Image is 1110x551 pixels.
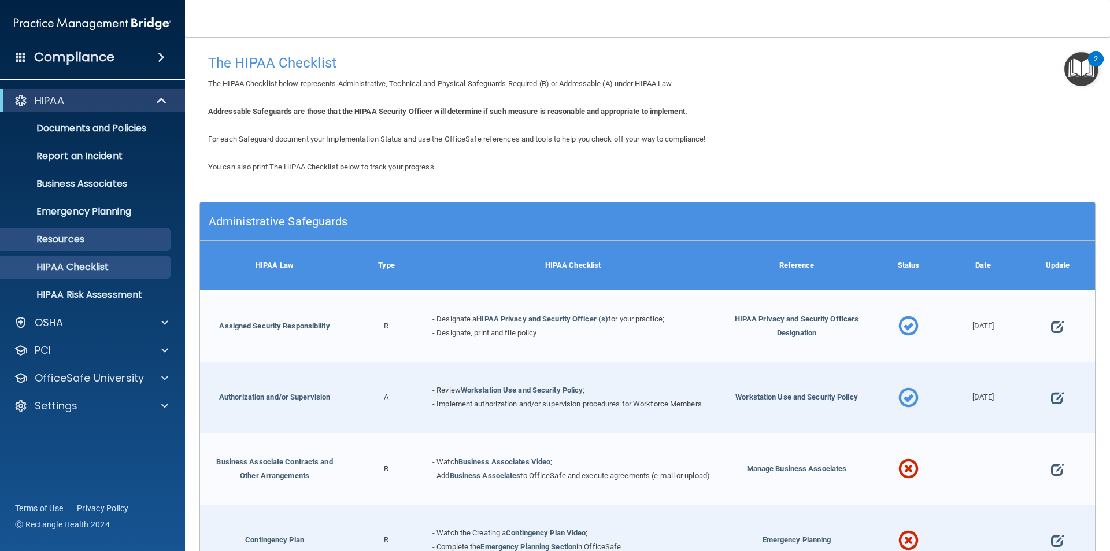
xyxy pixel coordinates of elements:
[349,290,424,362] div: R
[458,457,551,466] a: Business Associates Video
[35,316,64,330] p: OSHA
[349,433,424,505] div: R
[245,535,304,544] a: Contingency Plan
[35,343,51,357] p: PCI
[216,457,332,480] a: Business Associate Contracts and Other Arrangements
[208,56,1087,71] h4: The HIPAA Checklist
[476,315,608,323] a: HIPAA Privacy and Security Officer (s)
[35,94,64,108] p: HIPAA
[583,386,584,394] span: ;
[14,94,168,108] a: HIPAA
[763,535,831,544] span: Emergency Planning
[432,328,536,337] span: - Designate, print and file policy
[219,321,330,330] a: Assigned Security Responsibility
[8,206,165,217] p: Emergency Planning
[209,215,863,228] h5: Administrative Safeguards
[8,150,165,162] p: Report an Incident
[208,135,705,143] span: For each Safeguard document your Implementation Status and use the OfficeSafe references and tool...
[349,241,424,290] div: Type
[432,542,480,551] span: - Complete the
[8,234,165,245] p: Resources
[608,315,664,323] span: for your practice;
[424,241,722,290] div: HIPAA Checklist
[550,457,552,466] span: ;
[208,79,674,88] span: The HIPAA Checklist below represents Administrative, Technical and Physical Safeguards Required (...
[747,464,847,473] span: Manage Business Associates
[1064,52,1098,86] button: Open Resource Center, 2 new notifications
[735,393,858,401] span: Workstation Use and Security Policy
[432,386,461,394] span: - Review
[14,316,168,330] a: OSHA
[15,502,63,514] a: Terms of Use
[14,343,168,357] a: PCI
[208,162,436,171] span: You can also print The HIPAA Checklist below to track your progress.
[35,371,144,385] p: OfficeSafe University
[735,315,859,337] span: HIPAA Privacy and Security Officers Designation
[35,399,77,413] p: Settings
[208,107,687,116] b: Addressable Safeguards are those that the HIPAA Security Officer will determine if such measure i...
[461,386,583,394] a: Workstation Use and Security Policy
[77,502,129,514] a: Privacy Policy
[576,542,621,551] span: in OfficeSafe
[450,471,521,480] a: Business Associates
[432,528,506,537] span: - Watch the Creating a
[432,315,476,323] span: - Designate a
[349,362,424,434] div: A
[15,519,110,530] span: Ⓒ Rectangle Health 2024
[8,261,165,273] p: HIPAA Checklist
[219,393,330,401] a: Authorization and/or Supervision
[520,471,712,480] span: to OfficeSafe and execute agreements (e-mail or upload).
[480,542,576,551] a: Emergency Planning Section
[432,457,458,466] span: - Watch
[871,241,946,290] div: Status
[1094,59,1098,74] div: 2
[946,290,1020,362] div: [DATE]
[946,241,1020,290] div: Date
[8,178,165,190] p: Business Associates
[14,371,168,385] a: OfficeSafe University
[14,399,168,413] a: Settings
[1020,241,1095,290] div: Update
[34,49,114,65] h4: Compliance
[14,12,171,35] img: PMB logo
[722,241,871,290] div: Reference
[432,471,450,480] span: - Add
[946,362,1020,434] div: [DATE]
[8,123,165,134] p: Documents and Policies
[910,469,1096,515] iframe: Drift Widget Chat Controller
[506,528,586,537] a: Contingency Plan Video
[586,528,587,537] span: ;
[8,289,165,301] p: HIPAA Risk Assessment
[432,400,702,408] span: - Implement authorization and/or supervision procedures for Workforce Members
[200,241,349,290] div: HIPAA Law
